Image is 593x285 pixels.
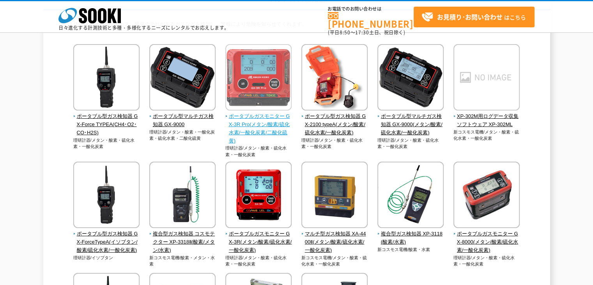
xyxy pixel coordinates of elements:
a: ポータブル型ガス検知器 GX-Force TYPEA(CH4･O2･CO･H2S) [73,105,140,137]
a: ポータブルガスモニター GX-3R(メタン/酸素/硫化水素/一酸化炭素) [225,223,292,254]
a: ポータブルガスモニター GX-8000(メタン/酸素/硫化水素/一酸化炭素) [453,223,520,254]
span: 複合型ガス検知器 コスモテクター XP-3318Ⅱ(酸素/メタン/水素) [149,230,216,254]
a: マルチ型ガス検知器 XA-4400Ⅱ(メタン/酸素/硫化水素/一酸化炭素) [301,223,368,254]
a: ポータブル型ガス検知器 GX-ForceTypeA(イソブタン/酸素/硫化水素/一酸化炭素) [73,223,140,254]
p: 理研計器/メタン・酸素・硫化水素・一酸化炭素 [225,255,292,267]
img: マルチ型ガス検知器 XA-4400Ⅱ(メタン/酸素/硫化水素/一酸化炭素) [301,162,368,230]
p: 新コスモス電機/メタン・酸素・硫化水素・一酸化炭素 [453,129,520,142]
a: 複合型ガス検知器 コスモテクター XP-3318Ⅱ(酸素/メタン/水素) [149,223,216,254]
span: ポータブル型マルチガス検知器 GX-9000 [149,112,216,129]
span: ポータブル型ガス検知器 GX-Force TYPEA(CH4･O2･CO･H2S) [73,112,140,137]
p: 新コスモス電機/酸素・水素 [377,246,444,253]
span: ポータブルガスモニター GX-3R(メタン/酸素/硫化水素/一酸化炭素) [225,230,292,254]
span: ポータブル型ガス検知器 GX-ForceTypeA(イソブタン/酸素/硫化水素/一酸化炭素) [73,230,140,254]
img: ポータブル型マルチガス検知器 GX-9000 [149,44,216,112]
a: ポータブル型ガス検知器 GX-2100 typeA(メタン/酸素/硫化水素/一酸化炭素) [301,105,368,137]
span: 複合型ガス検知器 XP-3118(酸素/水素) [377,230,444,246]
img: 複合型ガス検知器 コスモテクター XP-3318Ⅱ(酸素/メタン/水素) [149,162,216,230]
p: 日々進化する計測技術と多種・多様化するニーズにレンタルでお応えします。 [58,25,229,30]
span: XP-302M用ログデータ収集ソフトウェア XP-302ML [453,112,520,129]
span: はこちら [421,11,526,23]
span: ポータブル型ガス検知器 GX-2100 typeA(メタン/酸素/硫化水素/一酸化炭素) [301,112,368,137]
span: 17:30 [355,29,369,36]
p: 理研計器/メタン・酸素・硫化水素・一酸化炭素 [377,137,444,150]
img: ポータブル型マルチガス検知器 GX-9000(メタン/酸素/硫化水素/一酸化炭素) [377,44,444,112]
img: ポータブル型ガス検知器 GX-Force TYPEA(CH4･O2･CO･H2S) [73,44,140,112]
img: XP-302M用ログデータ収集ソフトウェア XP-302ML [453,44,520,112]
a: 複合型ガス検知器 XP-3118(酸素/水素) [377,223,444,246]
span: ポータブルガスモニター GX-3R Pro(メタン/酸素/硫化水素/一酸化炭素/二酸化硫黄) [225,112,292,145]
p: 新コスモス電機/メタン・酸素・硫化水素・一酸化炭素 [301,255,368,267]
a: XP-302M用ログデータ収集ソフトウェア XP-302ML [453,105,520,128]
span: ポータブルガスモニター GX-8000(メタン/酸素/硫化水素/一酸化炭素) [453,230,520,254]
a: お見積り･お問い合わせはこちら [414,7,535,27]
p: 理研計器/メタン・酸素・硫化水素・一酸化炭素 [225,145,292,158]
span: ポータブル型マルチガス検知器 GX-9000(メタン/酸素/硫化水素/一酸化炭素) [377,112,444,137]
a: ポータブルガスモニター GX-3R Pro(メタン/酸素/硫化水素/一酸化炭素/二酸化硫黄) [225,105,292,145]
img: ポータブルガスモニター GX-3R(メタン/酸素/硫化水素/一酸化炭素) [225,162,292,230]
img: ポータブルガスモニター GX-3R Pro(メタン/酸素/硫化水素/一酸化炭素/二酸化硫黄) [225,44,292,112]
span: マルチ型ガス検知器 XA-4400Ⅱ(メタン/酸素/硫化水素/一酸化炭素) [301,230,368,254]
p: 理研計器/メタン・酸素・硫化水素・一酸化炭素 [73,137,140,150]
span: お電話でのお問い合わせは [328,7,414,11]
img: 複合型ガス検知器 XP-3118(酸素/水素) [377,162,444,230]
p: 新コスモス電機/酸素・メタン・水素 [149,255,216,267]
p: 理研計器/メタン・酸素・硫化水素・一酸化炭素 [453,255,520,267]
p: 理研計器/イソブタン [73,255,140,261]
strong: お見積り･お問い合わせ [437,12,503,21]
span: 8:50 [340,29,350,36]
img: ポータブル型ガス検知器 GX-2100 typeA(メタン/酸素/硫化水素/一酸化炭素) [301,44,368,112]
a: ポータブル型マルチガス検知器 GX-9000(メタン/酸素/硫化水素/一酸化炭素) [377,105,444,137]
p: 理研計器/メタン・酸素・一酸化炭素・硫化水素・二酸化硫黄 [149,129,216,142]
p: 理研計器/メタン・酸素・硫化水素・一酸化炭素 [301,137,368,150]
a: [PHONE_NUMBER] [328,12,414,28]
img: ポータブル型ガス検知器 GX-ForceTypeA(イソブタン/酸素/硫化水素/一酸化炭素) [73,162,140,230]
img: ポータブルガスモニター GX-8000(メタン/酸素/硫化水素/一酸化炭素) [453,162,520,230]
a: ポータブル型マルチガス検知器 GX-9000 [149,105,216,128]
span: (平日 ～ 土日、祝日除く) [328,29,405,36]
